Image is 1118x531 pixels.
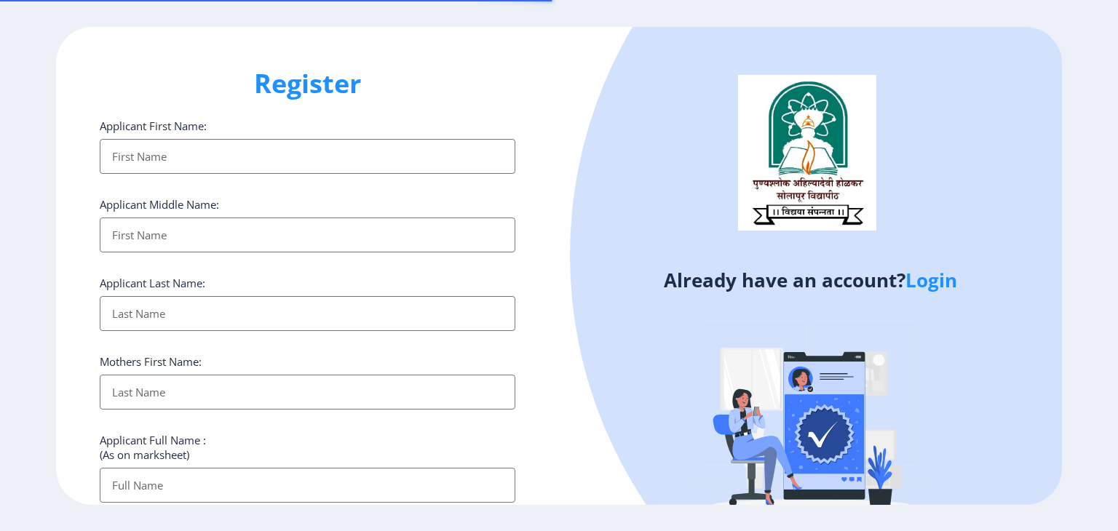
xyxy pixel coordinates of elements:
label: Applicant Full Name : (As on marksheet) [100,433,206,462]
input: First Name [100,139,515,174]
h4: Already have an account? [570,268,1051,292]
label: Applicant Last Name: [100,276,205,290]
img: logo [738,75,876,231]
a: Login [905,267,957,293]
label: Applicant Middle Name: [100,197,219,212]
label: Applicant First Name: [100,119,207,133]
input: First Name [100,217,515,252]
h1: Register [100,66,515,101]
input: Last Name [100,296,515,331]
input: Last Name [100,375,515,410]
label: Mothers First Name: [100,354,202,369]
input: Full Name [100,468,515,503]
